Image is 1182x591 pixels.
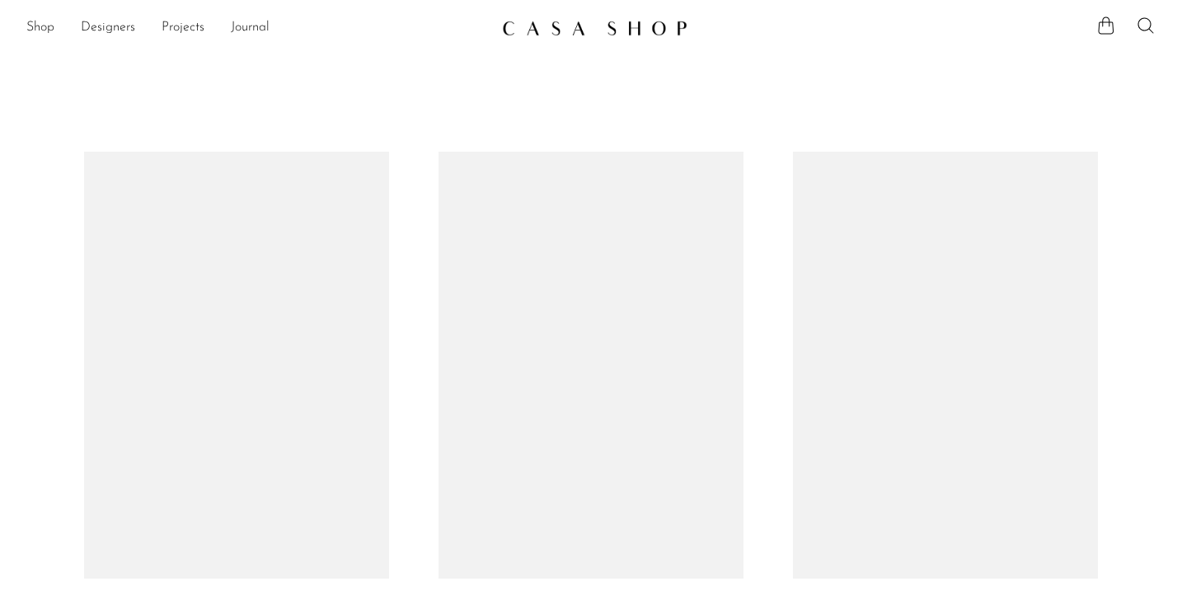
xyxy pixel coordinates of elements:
[81,17,135,39] a: Designers
[231,17,270,39] a: Journal
[162,17,204,39] a: Projects
[26,14,489,42] nav: Desktop navigation
[26,14,489,42] ul: NEW HEADER MENU
[26,17,54,39] a: Shop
